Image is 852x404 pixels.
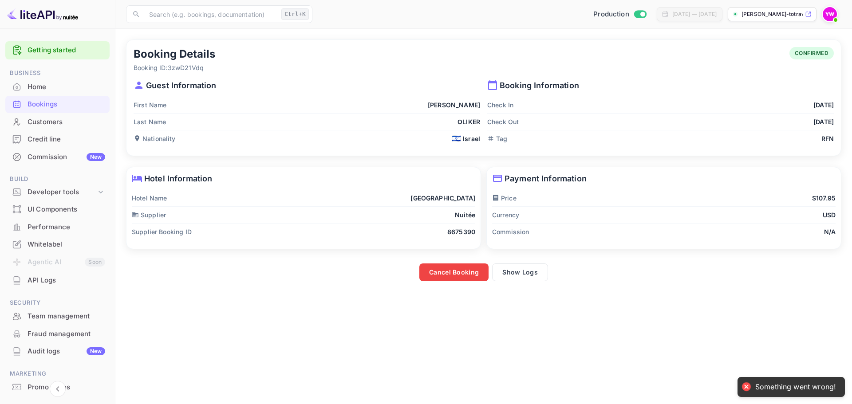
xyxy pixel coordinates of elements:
p: Booking ID: 3zwD21Vdq [134,63,215,72]
button: Cancel Booking [419,263,489,281]
img: LiteAPI logo [7,7,78,21]
p: [PERSON_NAME] [428,100,480,110]
p: Check In [487,100,513,110]
p: Price [492,193,517,203]
div: Promo codes [5,379,110,396]
span: Build [5,174,110,184]
p: Last Name [134,117,166,126]
p: Booking Information [487,79,834,91]
p: Guest Information [134,79,480,91]
p: Tag [487,134,507,143]
div: Whitelabel [5,236,110,253]
div: Home [5,78,110,96]
div: Credit line [5,131,110,148]
div: Bookings [28,99,105,110]
div: New [87,153,105,161]
div: Home [28,82,105,92]
h5: Booking Details [134,47,215,61]
a: CommissionNew [5,149,110,165]
p: 8675390 [447,227,475,236]
div: Performance [28,222,105,232]
p: USD [823,210,836,220]
a: Performance [5,219,110,235]
div: Developer tools [28,187,96,197]
a: Customers [5,114,110,130]
p: Check Out [487,117,519,126]
a: UI Components [5,201,110,217]
div: New [87,347,105,355]
span: Marketing [5,369,110,379]
span: Security [5,298,110,308]
div: API Logs [28,275,105,286]
a: Fraud management [5,326,110,342]
p: First Name [134,100,167,110]
div: Fraud management [5,326,110,343]
p: Hotel Name [132,193,167,203]
div: Audit logsNew [5,343,110,360]
p: [GEOGRAPHIC_DATA] [410,193,475,203]
div: Customers [5,114,110,131]
input: Search (e.g. bookings, documentation) [144,5,278,23]
p: [DATE] [813,100,834,110]
span: Production [593,9,629,20]
div: CommissionNew [5,149,110,166]
button: Collapse navigation [50,381,66,397]
a: Credit line [5,131,110,147]
div: Credit line [28,134,105,145]
p: Payment Information [492,173,836,184]
button: Show Logs [492,263,548,281]
div: Customers [28,117,105,127]
div: Developer tools [5,184,110,200]
div: Ctrl+K [281,8,309,20]
div: UI Components [5,201,110,218]
div: Promo codes [28,382,105,392]
p: Nationality [134,134,176,143]
p: Supplier [132,210,166,220]
div: Commission [28,152,105,162]
a: Team management [5,308,110,324]
a: Home [5,78,110,95]
div: Something went wrong! [755,382,836,392]
p: OLIKER [458,117,480,126]
div: Team management [5,308,110,325]
a: Getting started [28,45,105,55]
div: UI Components [28,204,105,215]
a: Bookings [5,96,110,112]
span: 🇮🇱 [452,135,461,142]
p: Currency [492,210,519,220]
a: API Logs [5,272,110,288]
div: Performance [5,219,110,236]
span: Business [5,68,110,78]
div: Team management [28,311,105,322]
span: CONFIRMED [789,49,834,57]
p: [PERSON_NAME]-totravel... [742,10,803,18]
div: Bookings [5,96,110,113]
img: Yahav Winkler [823,7,837,21]
a: Whitelabel [5,236,110,252]
p: Commission [492,227,529,236]
div: Israel [452,134,480,143]
div: Getting started [5,41,110,59]
p: N/A [824,227,836,236]
a: Audit logsNew [5,343,110,359]
div: Whitelabel [28,239,105,250]
div: Switch to Sandbox mode [590,9,650,20]
div: [DATE] — [DATE] [672,10,717,18]
div: API Logs [5,272,110,289]
p: $107.95 [812,193,836,203]
p: Hotel Information [132,173,475,184]
a: Promo codes [5,379,110,395]
div: Audit logs [28,346,105,357]
p: RFN [821,134,834,143]
p: [DATE] [813,117,834,126]
div: Fraud management [28,329,105,339]
p: Supplier Booking ID [132,227,192,236]
p: Nuitée [455,210,475,220]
